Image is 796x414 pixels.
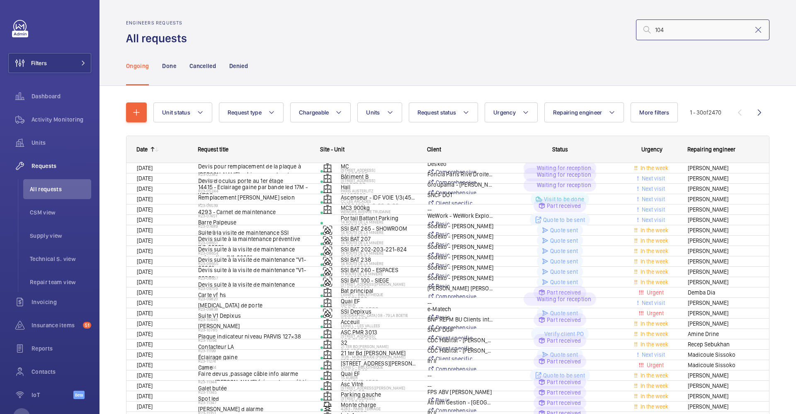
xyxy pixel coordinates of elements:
[639,382,668,389] span: In the week
[427,232,493,241] p: Sodexo - [PERSON_NAME]
[137,341,153,348] span: [DATE]
[341,178,417,183] p: [STREET_ADDRESS]
[639,279,668,285] span: In the week
[136,146,148,153] div: Date
[189,62,216,70] p: Cancelled
[341,199,417,204] p: CC Les Arcades
[198,251,310,256] h2: R23-08654
[341,209,417,214] p: WeWork Avenue Trudaine
[299,109,329,116] span: Chargeable
[341,375,417,380] p: 15 AUBER
[341,219,417,224] p: 14 Route de la Minière
[137,310,153,317] span: [DATE]
[198,178,310,183] h2: R23-02402
[427,274,493,282] p: Sodexo - [PERSON_NAME]
[290,102,351,122] button: Chargeable
[427,222,493,230] p: Sodexo - [PERSON_NAME]
[320,146,345,153] span: Site - Unit
[137,300,153,306] span: [DATE]
[30,278,91,286] span: Repair team view
[126,62,149,70] p: Ongoing
[341,292,417,297] p: Ligne C - BIBLIOTHEQUE
[341,365,417,370] p: Ligne C - BIBLIOTHEQUE
[688,360,759,370] span: Madicoule Sissoko
[645,362,664,368] span: Urgent
[341,385,417,390] p: [STREET_ADDRESS][PERSON_NAME]
[553,109,602,116] span: Repairing engineer
[341,396,417,401] p: [STREET_ADDRESS]
[427,357,493,365] p: In'li
[537,181,592,189] p: Waiting for reception
[162,62,176,70] p: Done
[639,237,668,244] span: In the week
[688,174,759,183] span: [PERSON_NAME]
[162,109,190,116] span: Unit status
[30,231,91,240] span: Supply view
[137,258,153,265] span: [DATE]
[341,323,417,328] p: Ligne L - LES VALLEES
[690,110,721,115] span: 1 - 30 2470
[229,62,248,70] p: Denied
[688,195,759,204] span: [PERSON_NAME]
[341,282,417,287] p: [STREET_ADDRESS][PERSON_NAME]
[137,331,153,337] span: [DATE]
[341,313,417,318] p: [GEOGRAPHIC_DATA] 08 ‐ 79 LA BOETIE
[640,175,665,182] span: Next visit
[427,243,493,251] p: Sodexo - [PERSON_NAME]
[137,217,153,223] span: [DATE]
[427,191,493,199] p: SNCF DOT
[645,310,664,317] span: Urgent
[153,102,212,122] button: Unit status
[198,146,228,153] span: Request title
[341,240,417,245] p: 14 Route de la Minière
[137,237,153,244] span: [DATE]
[688,205,759,214] span: [PERSON_NAME]
[427,326,493,334] p: SNCF DGIF
[645,289,664,296] span: Urgent
[688,319,759,329] span: [PERSON_NAME]
[640,185,665,192] span: Next visit
[537,295,592,303] p: Waiting for reception
[137,268,153,275] span: [DATE]
[137,279,153,285] span: [DATE]
[703,109,709,116] span: of
[137,206,153,213] span: [DATE]
[631,102,678,122] button: More filters
[427,371,493,380] div: --
[83,322,91,329] span: 51
[137,372,153,379] span: [DATE]
[198,240,310,245] h2: R23-08651
[688,381,759,391] span: [PERSON_NAME]
[137,320,153,327] span: [DATE]
[639,393,668,399] span: In the week
[688,226,759,235] span: [PERSON_NAME]
[341,251,417,256] p: 14 Route de la Minière
[417,109,456,116] span: Request status
[137,351,153,358] span: [DATE]
[639,109,669,116] span: More filters
[409,102,478,122] button: Request status
[31,59,47,67] span: Filters
[30,255,91,263] span: Technical S. view
[639,320,668,327] span: In the week
[639,165,668,171] span: In the week
[640,206,665,213] span: Next visit
[32,344,91,353] span: Reports
[552,146,568,153] span: Status
[219,102,284,122] button: Request type
[137,227,153,234] span: [DATE]
[32,391,73,399] span: IoT
[137,165,153,171] span: [DATE]
[639,372,668,379] span: In the week
[547,202,581,210] p: Part received
[547,316,581,324] p: Part received
[8,53,91,73] button: Filters
[636,19,769,40] input: Search by request number or quote number
[688,350,759,360] span: Madicoule Sissoko
[32,92,91,100] span: Dashboard
[32,368,91,376] span: Contacts
[427,146,441,153] span: Client
[688,246,759,256] span: [PERSON_NAME]
[688,309,759,318] span: [PERSON_NAME]
[32,139,91,147] span: Units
